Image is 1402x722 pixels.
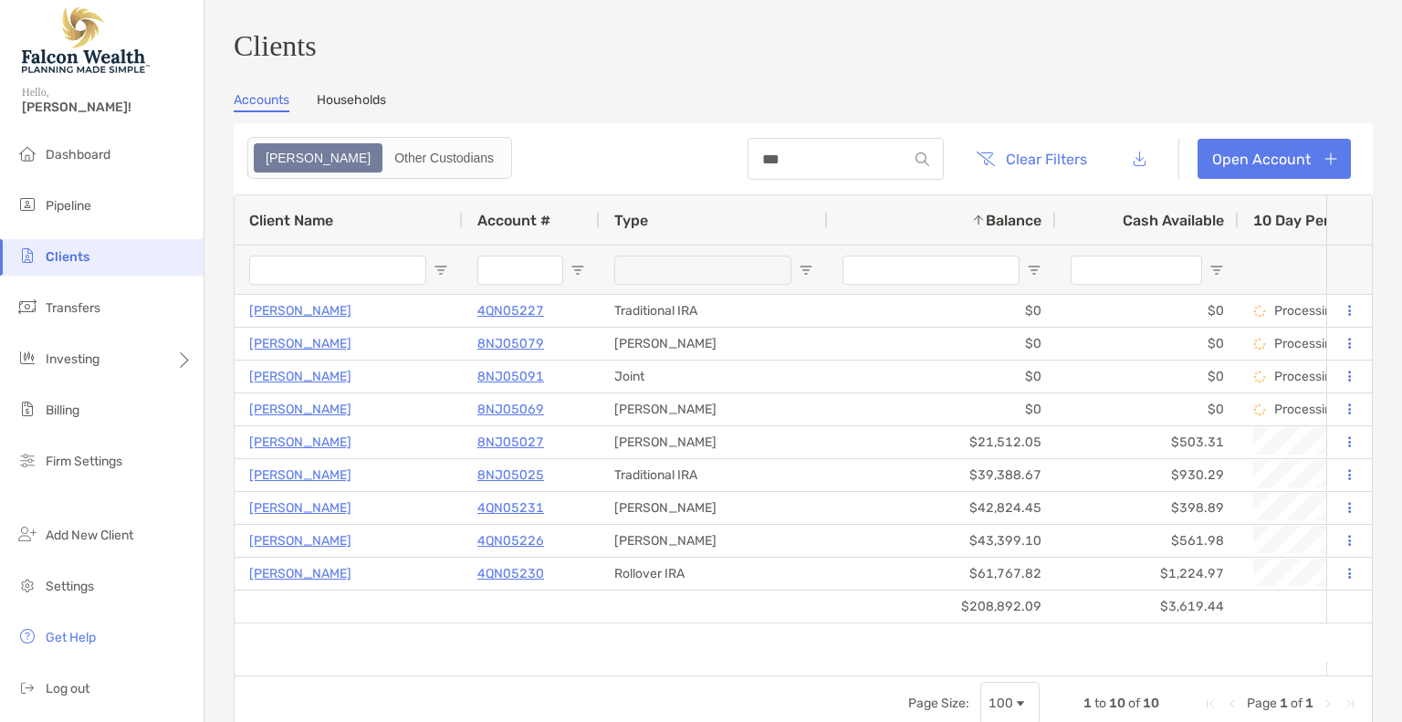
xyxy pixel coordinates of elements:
p: Processing Data... [1274,303,1381,319]
img: dashboard icon [16,142,38,164]
a: 8NJ05091 [477,365,544,388]
input: Cash Available Filter Input [1071,256,1202,285]
a: [PERSON_NAME] [249,365,351,388]
input: Account # Filter Input [477,256,563,285]
span: Transfers [46,300,100,316]
img: Processing Data icon [1253,338,1266,351]
span: Clients [46,249,89,265]
span: Add New Client [46,528,133,543]
img: billing icon [16,398,38,420]
span: Cash Available [1123,212,1224,229]
div: $208,892.09 [828,591,1056,623]
div: $3,619.44 [1056,591,1239,623]
p: 8NJ05079 [477,332,544,355]
span: Balance [986,212,1041,229]
img: add_new_client icon [16,523,38,545]
div: $0 [828,361,1056,392]
img: firm-settings icon [16,449,38,471]
span: Investing [46,351,99,367]
button: Open Filter Menu [434,263,448,277]
div: $43,399.10 [828,525,1056,557]
span: Get Help [46,630,96,645]
button: Open Filter Menu [1027,263,1041,277]
img: input icon [915,152,929,166]
button: Open Filter Menu [799,263,813,277]
img: pipeline icon [16,194,38,215]
span: Log out [46,681,89,696]
span: Page [1247,696,1277,711]
span: Dashboard [46,147,110,162]
span: Type [614,212,648,229]
a: 8NJ05027 [477,431,544,454]
span: 10 [1109,696,1125,711]
a: [PERSON_NAME] [249,464,351,487]
span: Client Name [249,212,333,229]
a: Accounts [234,92,289,112]
div: $0 [828,295,1056,327]
input: Balance Filter Input [842,256,1020,285]
span: 10 [1143,696,1159,711]
a: [PERSON_NAME] [249,497,351,519]
div: $0 [1056,328,1239,360]
a: 4QN05226 [477,529,544,552]
a: Households [317,92,386,112]
div: $0 [1056,393,1239,425]
div: $930.29 [1056,459,1239,491]
span: [PERSON_NAME]! [22,99,193,115]
div: $0 [1056,295,1239,327]
a: Open Account [1198,139,1351,179]
div: [PERSON_NAME] [600,328,828,360]
p: 4QN05231 [477,497,544,519]
div: $1,224.97 [1056,558,1239,590]
a: [PERSON_NAME] [249,529,351,552]
p: Processing Data... [1274,336,1381,351]
img: get-help icon [16,625,38,647]
div: Other Custodians [384,145,504,171]
div: $21,512.05 [828,426,1056,458]
span: Pipeline [46,198,91,214]
img: settings icon [16,574,38,596]
span: of [1128,696,1140,711]
div: $561.98 [1056,525,1239,557]
img: Falcon Wealth Planning Logo [22,7,150,73]
img: transfers icon [16,296,38,318]
a: 8NJ05069 [477,398,544,421]
img: clients icon [16,245,38,267]
span: Account # [477,212,550,229]
span: Firm Settings [46,454,122,469]
div: Rollover IRA [600,558,828,590]
div: $0 [828,393,1056,425]
div: [PERSON_NAME] [600,393,828,425]
div: [PERSON_NAME] [600,492,828,524]
a: [PERSON_NAME] [249,299,351,322]
div: $398.89 [1056,492,1239,524]
a: 4QN05227 [477,299,544,322]
a: [PERSON_NAME] [249,431,351,454]
p: 8NJ05025 [477,464,544,487]
a: [PERSON_NAME] [249,332,351,355]
img: Processing Data icon [1253,371,1266,383]
div: Next Page [1321,696,1335,711]
a: [PERSON_NAME] [249,398,351,421]
div: Traditional IRA [600,295,828,327]
span: Settings [46,579,94,594]
span: Billing [46,403,79,418]
button: Open Filter Menu [570,263,585,277]
div: Zoe [256,145,381,171]
img: investing icon [16,347,38,369]
input: Client Name Filter Input [249,256,426,285]
a: [PERSON_NAME] [249,562,351,585]
span: 1 [1305,696,1313,711]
